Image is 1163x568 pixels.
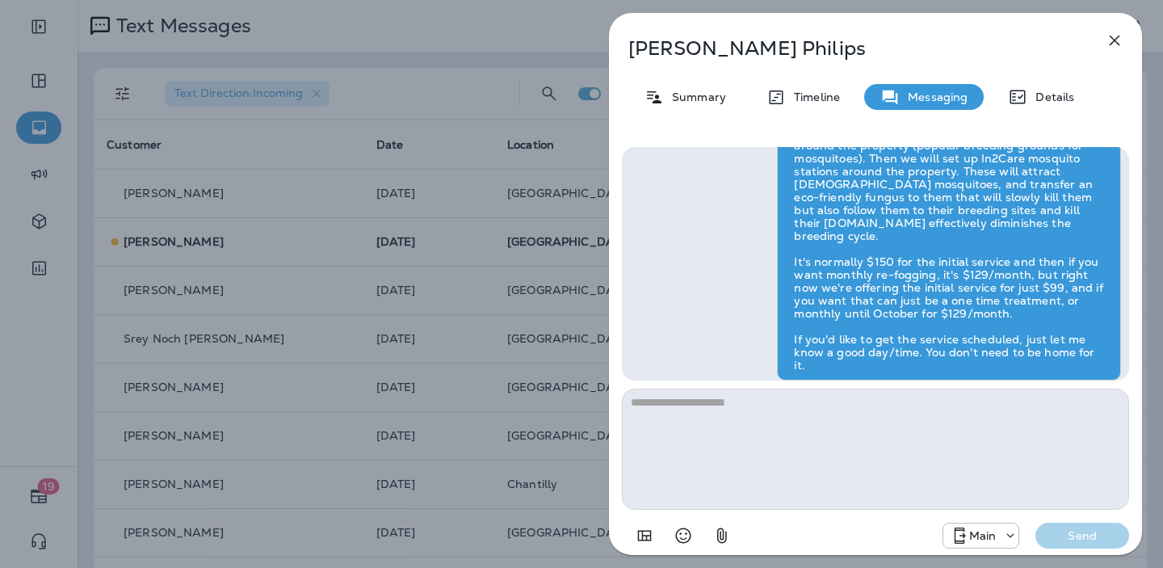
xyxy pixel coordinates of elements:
p: Details [1027,90,1074,103]
p: Messaging [900,90,968,103]
button: Select an emoji [667,520,699,552]
button: Add in a premade template [628,520,661,552]
p: Timeline [786,90,840,103]
p: Summary [664,90,726,103]
p: Main [969,529,997,542]
div: The second service, we will also fog the foliage around the property to create a barrier that rep... [777,91,1121,381]
div: +1 (817) 482-3792 [943,526,1019,545]
p: [PERSON_NAME] Philips [628,37,1069,60]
